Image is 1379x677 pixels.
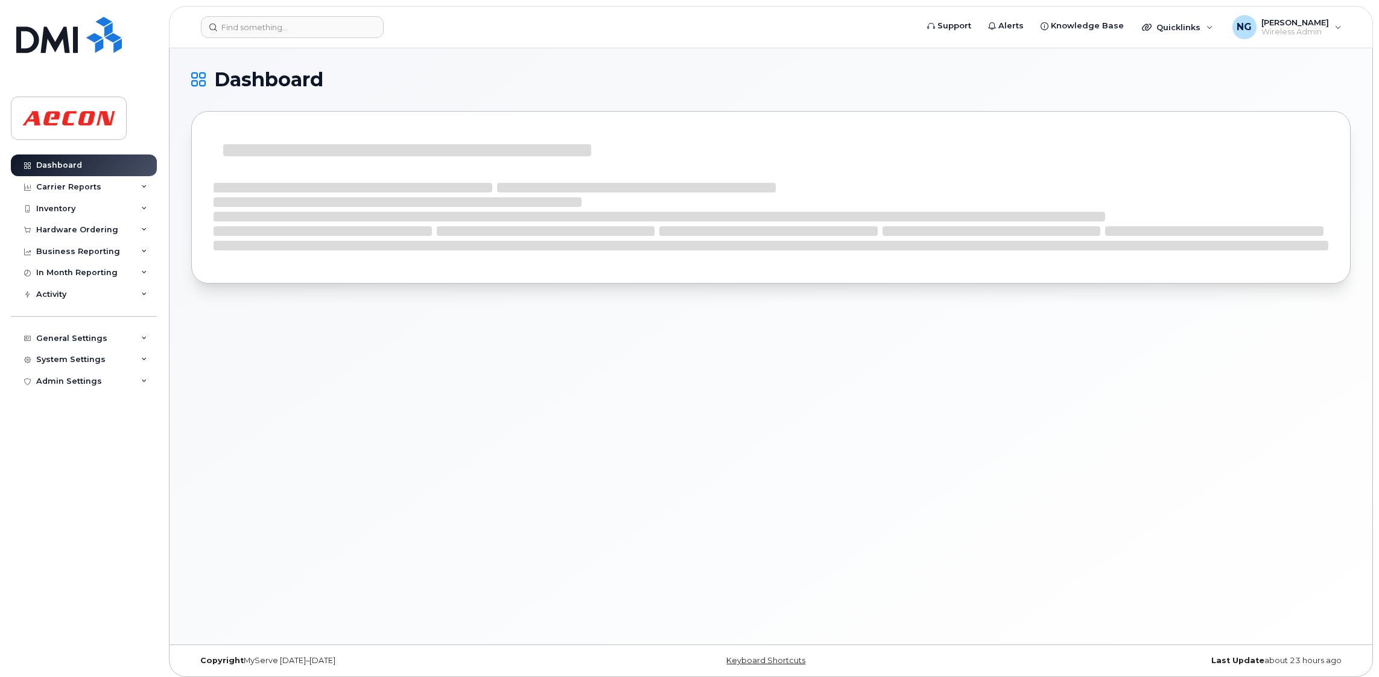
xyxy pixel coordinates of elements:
a: Keyboard Shortcuts [726,656,805,665]
strong: Last Update [1211,656,1264,665]
div: MyServe [DATE]–[DATE] [191,656,578,666]
div: about 23 hours ago [964,656,1351,666]
span: Dashboard [214,71,323,89]
strong: Copyright [200,656,244,665]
